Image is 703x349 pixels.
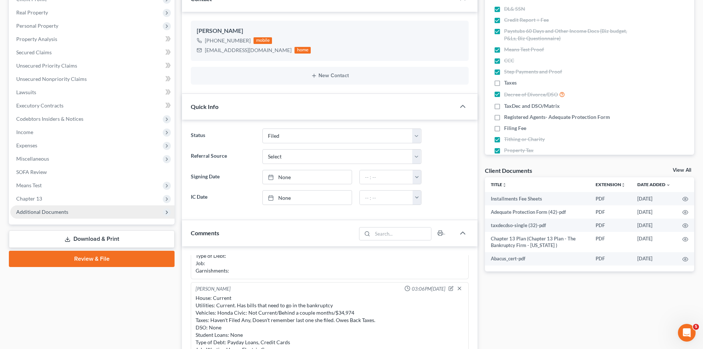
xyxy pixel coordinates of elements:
label: Referral Source [187,149,258,164]
span: Step Payments and Proof [504,68,562,75]
span: Means Test Proof [504,46,544,53]
span: DL& SSN [504,5,525,13]
div: [EMAIL_ADDRESS][DOMAIN_NAME] [205,47,292,54]
span: Tithing or Charity [504,136,545,143]
span: Executory Contracts [16,102,63,109]
div: [PERSON_NAME] [196,285,231,293]
a: Unsecured Nonpriority Claims [10,72,175,86]
td: Abacus_cert-pdf [485,252,590,266]
td: Installments Fee Sheets [485,192,590,205]
span: [PHONE_NUMBER] [205,37,251,44]
span: Means Test [16,182,42,188]
span: Registered Agents- Adequate Protection Form [504,113,610,121]
span: Codebtors Insiders & Notices [16,116,83,122]
span: Lawsuits [16,89,36,95]
span: CCC [504,57,514,64]
span: Filing Fee [504,124,526,132]
a: View All [673,168,691,173]
a: Lawsuits [10,86,175,99]
td: PDF [590,252,631,266]
div: [PERSON_NAME] [197,27,463,35]
td: [DATE] [631,219,676,232]
span: Credit Report + Fee [504,16,549,24]
span: Taxes [504,79,517,86]
i: unfold_more [621,183,626,187]
span: Real Property [16,9,48,16]
td: Adequate Protection Form (42)-pdf [485,205,590,219]
a: Property Analysis [10,32,175,46]
td: PDF [590,219,631,232]
td: PDF [590,232,631,252]
a: Review & File [9,251,175,267]
span: Additional Documents [16,209,68,215]
div: mobile [254,37,272,44]
a: None [263,170,352,184]
a: Download & Print [9,230,175,248]
label: IC Date [187,190,258,205]
a: SOFA Review [10,165,175,179]
label: Status [187,129,258,143]
a: None [263,191,352,205]
div: Client Documents [485,167,532,174]
input: Search... [373,227,431,240]
i: unfold_more [502,183,507,187]
td: Chapter 13 Plan (Chapter 13 Plan - The Bankruptcy Firm - [US_STATE] ) [485,232,590,252]
span: Property Analysis [16,36,57,42]
td: [DATE] [631,205,676,219]
a: Titleunfold_more [491,182,507,187]
td: taxdecdso-single (32)-pdf [485,219,590,232]
span: Decree of Divorce/DSO [504,91,558,98]
a: Unsecured Priority Claims [10,59,175,72]
span: 5 [693,324,699,330]
i: expand_more [666,183,671,187]
span: Secured Claims [16,49,52,55]
a: Date Added expand_more [637,182,671,187]
a: Secured Claims [10,46,175,59]
button: New Contact [197,73,463,79]
a: Executory Contracts [10,99,175,112]
td: PDF [590,192,631,205]
span: Expenses [16,142,37,148]
span: Comments [191,229,219,236]
span: Miscellaneous [16,155,49,162]
span: TaxDec and DSO/Matrix [504,102,560,110]
td: PDF [590,205,631,219]
a: Extensionunfold_more [596,182,626,187]
span: Paystubs 60 Days and Other Income Docs (Biz budget, P&Ls, Biz Questionnaire) [504,27,635,42]
td: [DATE] [631,232,676,252]
span: Personal Property [16,23,58,29]
input: -- : -- [360,191,413,205]
label: Signing Date [187,170,258,185]
span: Chapter 13 [16,195,42,202]
span: Income [16,129,33,135]
span: Unsecured Priority Claims [16,62,77,69]
span: 03:06PM[DATE] [412,285,445,292]
span: SOFA Review [16,169,47,175]
div: home [294,47,311,54]
span: Quick Info [191,103,218,110]
span: Property Tax [504,147,534,154]
td: [DATE] [631,252,676,266]
iframe: Intercom live chat [678,324,696,342]
td: [DATE] [631,192,676,205]
span: Unsecured Nonpriority Claims [16,76,87,82]
input: -- : -- [360,170,413,184]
